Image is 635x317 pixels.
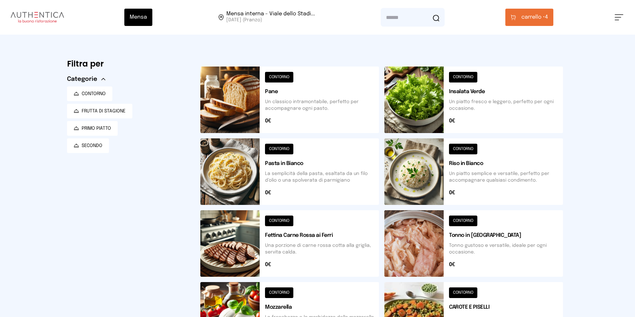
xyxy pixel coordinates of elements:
span: PRIMO PIATTO [82,125,111,132]
button: Mensa [124,9,152,26]
span: CONTORNO [82,90,106,97]
h6: Filtra per [67,59,190,69]
img: logo.8f33a47.png [11,12,64,23]
button: CONTORNO [67,86,112,101]
span: 4 [521,13,548,21]
span: [DATE] (Pranzo) [226,17,315,23]
span: SECONDO [82,142,102,149]
button: Categorie [67,75,105,84]
button: FRUTTA DI STAGIONE [67,104,132,118]
button: SECONDO [67,138,109,153]
span: carrello • [521,13,545,21]
button: PRIMO PIATTO [67,121,118,136]
span: FRUTTA DI STAGIONE [82,108,126,114]
span: Viale dello Stadio, 77, 05100 Terni TR, Italia [226,11,315,23]
span: Categorie [67,75,97,84]
button: carrello •4 [505,9,553,26]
